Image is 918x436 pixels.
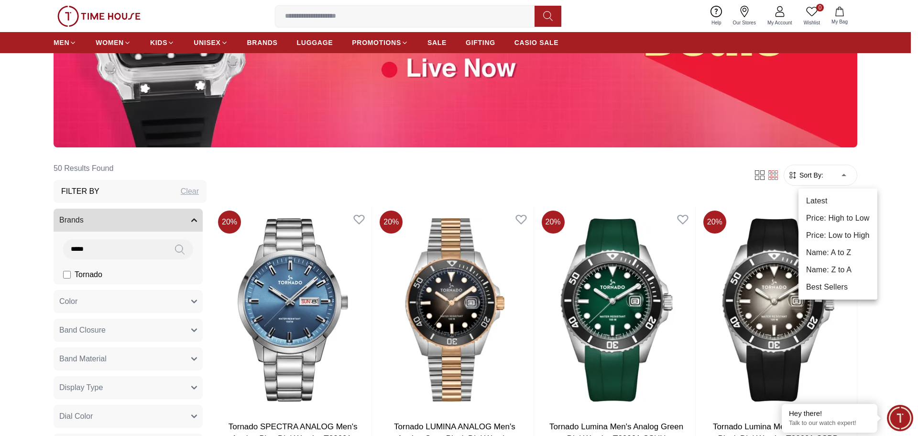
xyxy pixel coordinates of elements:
li: Name: Z to A [798,261,877,279]
li: Latest [798,192,877,210]
div: Hey there! [789,409,870,418]
li: Price: Low to High [798,227,877,244]
li: Best Sellers [798,279,877,296]
li: Name: A to Z [798,244,877,261]
li: Price: High to Low [798,210,877,227]
p: Talk to our watch expert! [789,419,870,427]
div: Chat Widget [887,405,913,431]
